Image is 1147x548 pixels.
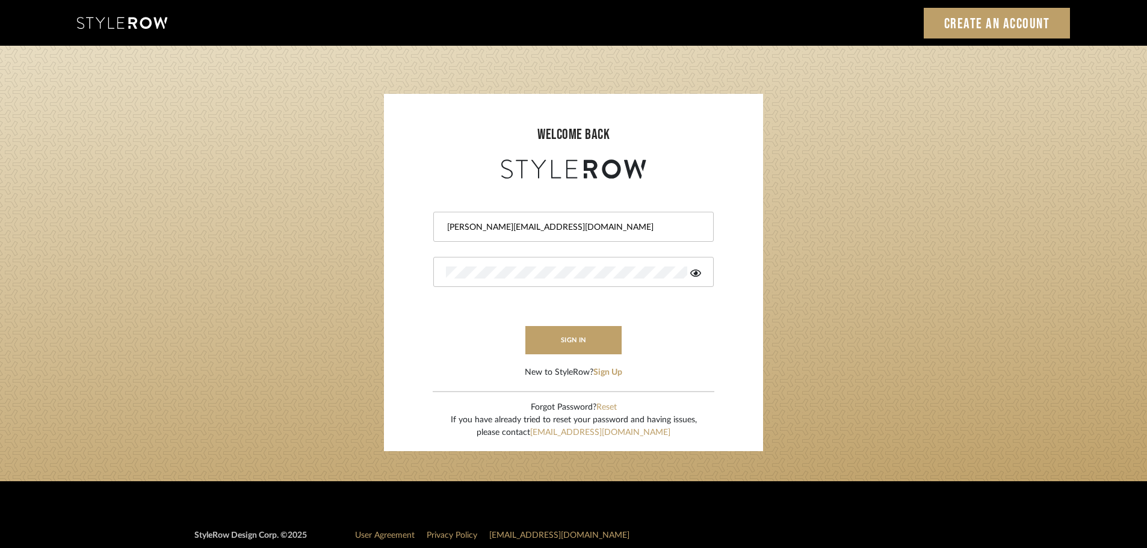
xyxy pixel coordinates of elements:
a: [EMAIL_ADDRESS][DOMAIN_NAME] [489,531,629,540]
input: Email Address [446,221,698,233]
div: New to StyleRow? [525,366,622,379]
div: If you have already tried to reset your password and having issues, please contact [451,414,697,439]
button: Sign Up [593,366,622,379]
a: [EMAIL_ADDRESS][DOMAIN_NAME] [530,428,670,437]
a: Create an Account [924,8,1071,38]
a: Privacy Policy [427,531,477,540]
button: sign in [525,326,622,354]
div: welcome back [396,124,751,146]
button: Reset [596,401,617,414]
div: Forgot Password? [451,401,697,414]
a: User Agreement [355,531,415,540]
